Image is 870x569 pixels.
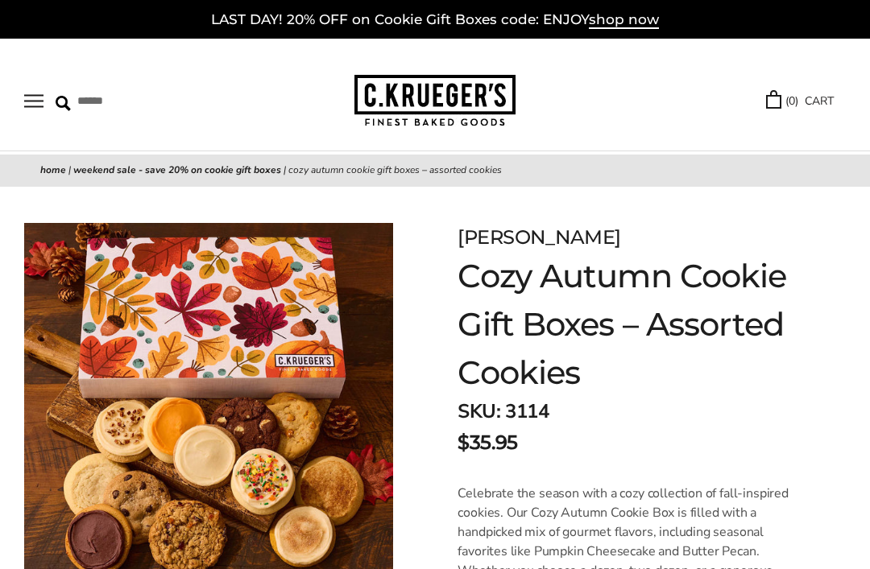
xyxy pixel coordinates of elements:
[56,96,71,111] img: Search
[288,163,502,176] span: Cozy Autumn Cookie Gift Boxes – Assorted Cookies
[458,252,789,397] h1: Cozy Autumn Cookie Gift Boxes – Assorted Cookies
[458,428,517,457] span: $35.95
[40,163,830,179] nav: breadcrumbs
[73,163,281,176] a: Weekend Sale - SAVE 20% on Cookie Gift Boxes
[766,92,834,110] a: (0) CART
[505,398,549,424] span: 3114
[458,398,500,424] strong: SKU:
[458,223,789,252] div: [PERSON_NAME]
[284,163,286,176] span: |
[589,11,659,29] span: shop now
[354,75,516,127] img: C.KRUEGER'S
[24,94,43,108] button: Open navigation
[56,89,221,113] input: Search
[40,163,66,176] a: Home
[68,163,71,176] span: |
[211,11,659,29] a: LAST DAY! 20% OFF on Cookie Gift Boxes code: ENJOYshop now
